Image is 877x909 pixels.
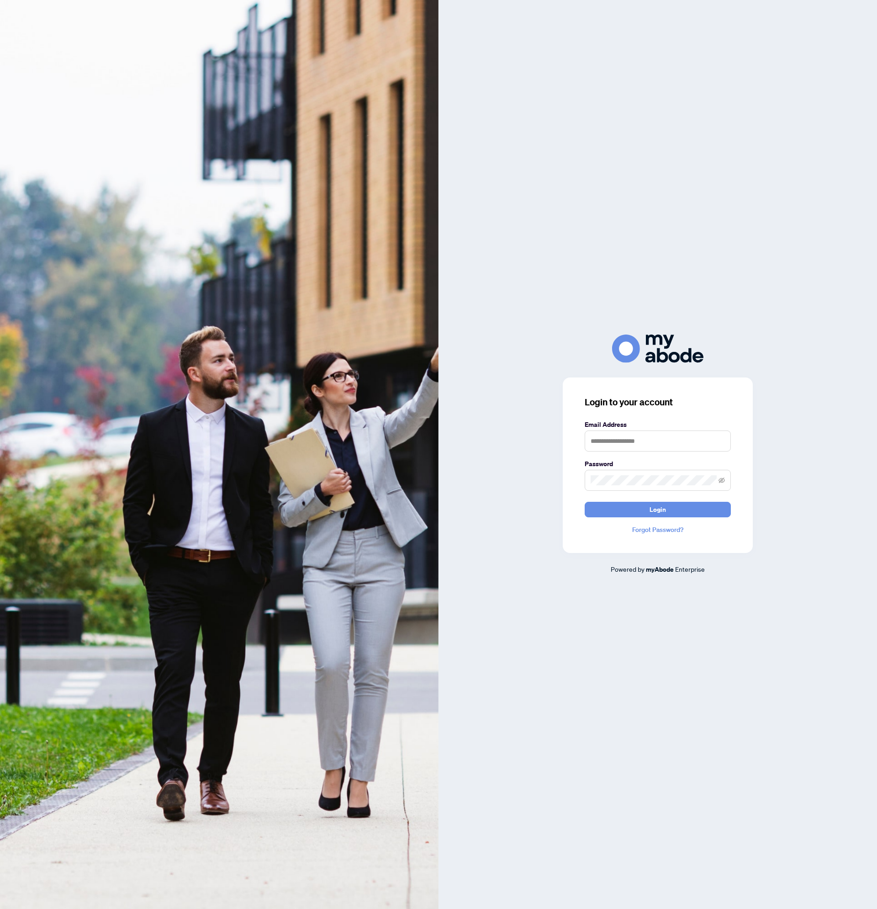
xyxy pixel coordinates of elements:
span: Login [650,502,666,517]
a: Forgot Password? [585,525,731,535]
a: myAbode [646,564,674,574]
button: Login [585,502,731,517]
span: Powered by [611,565,645,573]
span: Enterprise [675,565,705,573]
label: Password [585,459,731,469]
img: ma-logo [612,335,703,362]
h3: Login to your account [585,396,731,409]
label: Email Address [585,420,731,430]
span: eye-invisible [719,477,725,484]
